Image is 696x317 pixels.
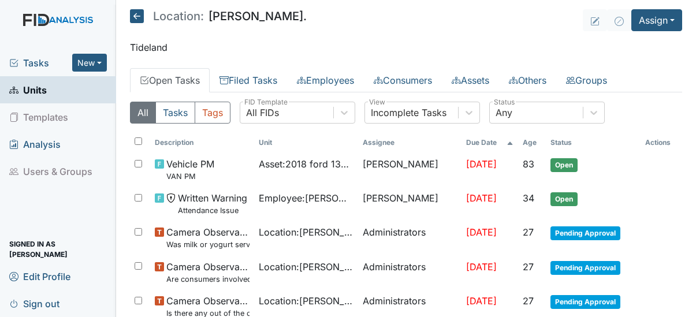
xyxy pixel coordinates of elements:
span: 27 [523,261,534,273]
button: Tags [195,102,230,124]
div: All FIDs [246,106,279,120]
span: Open [550,192,578,206]
span: Pending Approval [550,295,620,309]
span: Analysis [9,135,61,153]
th: Toggle SortBy [546,133,641,152]
div: Any [496,106,512,120]
th: Actions [641,133,682,152]
span: [DATE] [466,158,497,170]
th: Toggle SortBy [518,133,546,152]
span: 34 [523,192,534,204]
span: 27 [523,295,534,307]
a: Assets [442,68,499,92]
button: All [130,102,156,124]
span: Signed in as [PERSON_NAME] [9,240,107,258]
h5: [PERSON_NAME]. [130,9,307,23]
span: Edit Profile [9,267,70,285]
span: Location : [PERSON_NAME]. [259,294,353,308]
small: Are consumers involved in Active Treatment? [166,274,250,285]
span: Location : [PERSON_NAME]. [259,260,353,274]
div: Type filter [130,102,230,124]
th: Toggle SortBy [150,133,254,152]
a: Employees [287,68,364,92]
span: Pending Approval [550,226,620,240]
p: Tideland [130,40,682,54]
th: Toggle SortBy [254,133,358,152]
th: Assignee [358,133,462,152]
span: Units [9,81,47,99]
span: [DATE] [466,261,497,273]
a: Tasks [9,56,72,70]
span: 27 [523,226,534,238]
small: VAN PM [166,171,214,182]
span: Open [550,158,578,172]
input: Toggle All Rows Selected [135,137,142,145]
span: Pending Approval [550,261,620,275]
span: [DATE] [466,192,497,204]
span: [DATE] [466,226,497,238]
span: Written Warning Attendance Issue [178,191,247,216]
span: 83 [523,158,534,170]
span: Employee : [PERSON_NAME] [259,191,353,205]
td: Administrators [358,221,462,255]
div: Incomplete Tasks [371,106,446,120]
span: Location: [153,10,204,22]
button: Assign [631,9,682,31]
button: New [72,54,107,72]
small: Attendance Issue [178,205,247,216]
small: Was milk or yogurt served at the meal? [166,239,250,250]
span: [DATE] [466,295,497,307]
span: Location : [PERSON_NAME]. [259,225,353,239]
a: Consumers [364,68,442,92]
button: Tasks [155,102,195,124]
td: [PERSON_NAME] [358,187,462,221]
span: Camera Observation Are consumers involved in Active Treatment? [166,260,250,285]
a: Open Tasks [130,68,210,92]
span: Asset : 2018 ford 13242 [259,157,353,171]
a: Groups [556,68,617,92]
a: Filed Tasks [210,68,287,92]
span: Camera Observation Was milk or yogurt served at the meal? [166,225,250,250]
td: Administrators [358,255,462,289]
span: Sign out [9,294,59,312]
td: [PERSON_NAME] [358,152,462,187]
th: Toggle SortBy [461,133,518,152]
span: Vehicle PM VAN PM [166,157,214,182]
a: Others [499,68,556,92]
